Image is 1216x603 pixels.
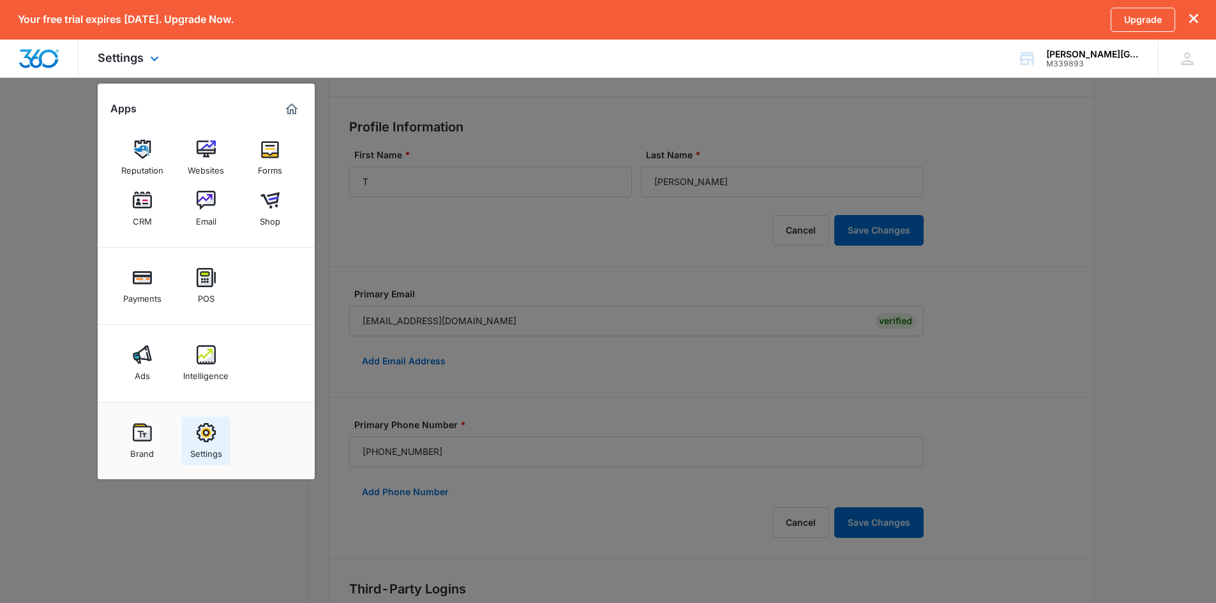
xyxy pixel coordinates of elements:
[182,133,230,182] a: Websites
[182,184,230,233] a: Email
[135,364,150,381] div: Ads
[130,442,154,459] div: Brand
[198,287,214,304] div: POS
[79,40,181,77] div: Settings
[182,417,230,465] a: Settings
[98,51,144,64] span: Settings
[1046,59,1139,68] div: account id
[183,364,229,381] div: Intelligence
[182,339,230,387] a: Intelligence
[246,184,294,233] a: Shop
[118,262,167,310] a: Payments
[1111,8,1175,32] a: Upgrade
[190,442,222,459] div: Settings
[188,159,224,175] div: Websites
[118,133,167,182] a: Reputation
[246,133,294,182] a: Forms
[123,287,161,304] div: Payments
[1046,49,1139,59] div: account name
[118,417,167,465] a: Brand
[118,184,167,233] a: CRM
[281,99,302,119] a: Marketing 360® Dashboard
[258,159,282,175] div: Forms
[260,210,280,227] div: Shop
[121,159,163,175] div: Reputation
[196,210,216,227] div: Email
[18,13,234,26] p: Your free trial expires [DATE]. Upgrade Now.
[118,339,167,387] a: Ads
[133,210,152,227] div: CRM
[182,262,230,310] a: POS
[110,103,137,115] h2: Apps
[1189,13,1198,26] button: dismiss this dialog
